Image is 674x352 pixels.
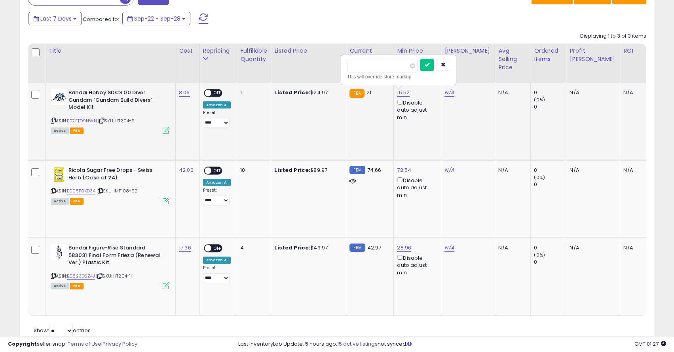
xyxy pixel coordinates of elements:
[274,244,310,251] b: Listed Price:
[349,244,365,252] small: FBM
[570,244,614,251] div: N/A
[534,97,545,103] small: (0%)
[534,89,566,96] div: 0
[51,198,69,205] span: All listings currently available for purchase on Amazon
[179,244,191,252] a: 17.36
[397,89,410,97] a: 16.52
[28,12,82,25] button: Last 7 Days
[498,89,524,96] div: N/A
[203,265,231,283] div: Preset:
[70,283,84,289] span: FBA
[70,127,84,134] span: FBA
[103,340,137,348] a: Privacy Policy
[274,167,340,174] div: $89.97
[96,273,132,279] span: | SKU: HT204-11
[623,244,649,251] div: N/A
[534,181,566,188] div: 0
[397,253,435,276] div: Disable auto adjust min
[367,244,382,251] span: 42.97
[240,47,268,63] div: Fulfillable Quantity
[534,244,566,251] div: 0
[51,167,66,183] img: 51INb1xVVTL._SL40_.jpg
[211,90,224,97] span: OFF
[203,257,231,264] div: Amazon AI
[366,89,371,96] span: 21
[240,167,265,174] div: 10
[444,47,492,55] div: [PERSON_NAME]
[347,73,450,81] div: This will override store markup
[534,252,545,258] small: (0%)
[68,167,165,183] b: Ricola Sugar Free Drops - Swiss Herb (Case of 24)
[68,89,165,113] b: Bandai Hobby SDCS 00 Diver Gundam "Gundam Build Divers" Model Kit
[534,259,566,266] div: 0
[51,127,69,134] span: All listings currently available for purchase on Amazon
[238,341,666,348] div: Last InventoryLab Update: 5 hours ago, not synced.
[240,89,265,96] div: 1
[179,47,196,55] div: Cost
[498,47,527,72] div: Avg Selling Price
[51,89,66,105] img: 41lIZN7nUbL._SL40_.jpg
[40,15,72,23] span: Last 7 Days
[68,244,165,268] b: Bandai Figure-Rise Standard 583031 Final Form Frieza (Renewal Ver.) Plastic Kit
[51,244,169,288] div: ASIN:
[397,47,438,55] div: Min Price
[349,89,364,98] small: FBA
[570,89,614,96] div: N/A
[134,15,180,23] span: Sep-22 - Sep-28
[67,188,95,194] a: B005P0KD34
[51,283,69,289] span: All listings currently available for purchase on Amazon
[570,167,614,174] div: N/A
[397,98,435,121] div: Disable auto adjust min
[498,244,524,251] div: N/A
[49,47,172,55] div: Title
[580,32,646,40] div: Displaying 1 to 3 of 3 items
[211,245,224,252] span: OFF
[179,166,194,174] a: 42.00
[240,244,265,251] div: 4
[211,167,224,174] span: OFF
[623,47,652,55] div: ROI
[67,273,95,280] a: B0823D2Z4J
[51,167,169,204] div: ASIN:
[349,47,390,63] div: Current Buybox Price
[349,166,365,174] small: FBM
[397,176,435,199] div: Disable auto adjust min
[498,167,524,174] div: N/A
[67,118,97,124] a: B07FTD9NWN
[98,118,135,124] span: | SKU: HT204-9
[274,166,310,174] b: Listed Price:
[68,340,101,348] a: Terms of Use
[203,101,231,108] div: Amazon AI
[122,12,190,25] button: Sep-22 - Sep-28
[274,89,340,96] div: $24.97
[534,103,566,110] div: 0
[83,15,119,23] span: Compared to:
[623,89,649,96] div: N/A
[203,47,234,55] div: Repricing
[203,110,231,128] div: Preset:
[534,47,563,63] div: Ordered Items
[367,166,382,174] span: 74.66
[274,47,343,55] div: Listed Price
[97,188,138,194] span: | SKU: IMP108-92
[444,244,454,252] a: N/A
[570,47,617,63] div: Profit [PERSON_NAME]
[51,89,169,133] div: ASIN:
[8,340,37,348] strong: Copyright
[534,167,566,174] div: 0
[203,179,231,186] div: Amazon AI
[274,244,340,251] div: $49.97
[203,188,231,205] div: Preset:
[8,341,137,348] div: seller snap | |
[51,244,66,260] img: 412k2GDs5-L._SL40_.jpg
[444,166,454,174] a: N/A
[634,340,666,348] span: 2025-10-7 01:27 GMT
[274,89,310,96] b: Listed Price:
[337,340,378,348] a: 15 active listings
[534,174,545,181] small: (0%)
[70,198,84,205] span: FBA
[179,89,190,97] a: 8.06
[397,244,411,252] a: 28.96
[34,327,91,334] span: Show: entries
[444,89,454,97] a: N/A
